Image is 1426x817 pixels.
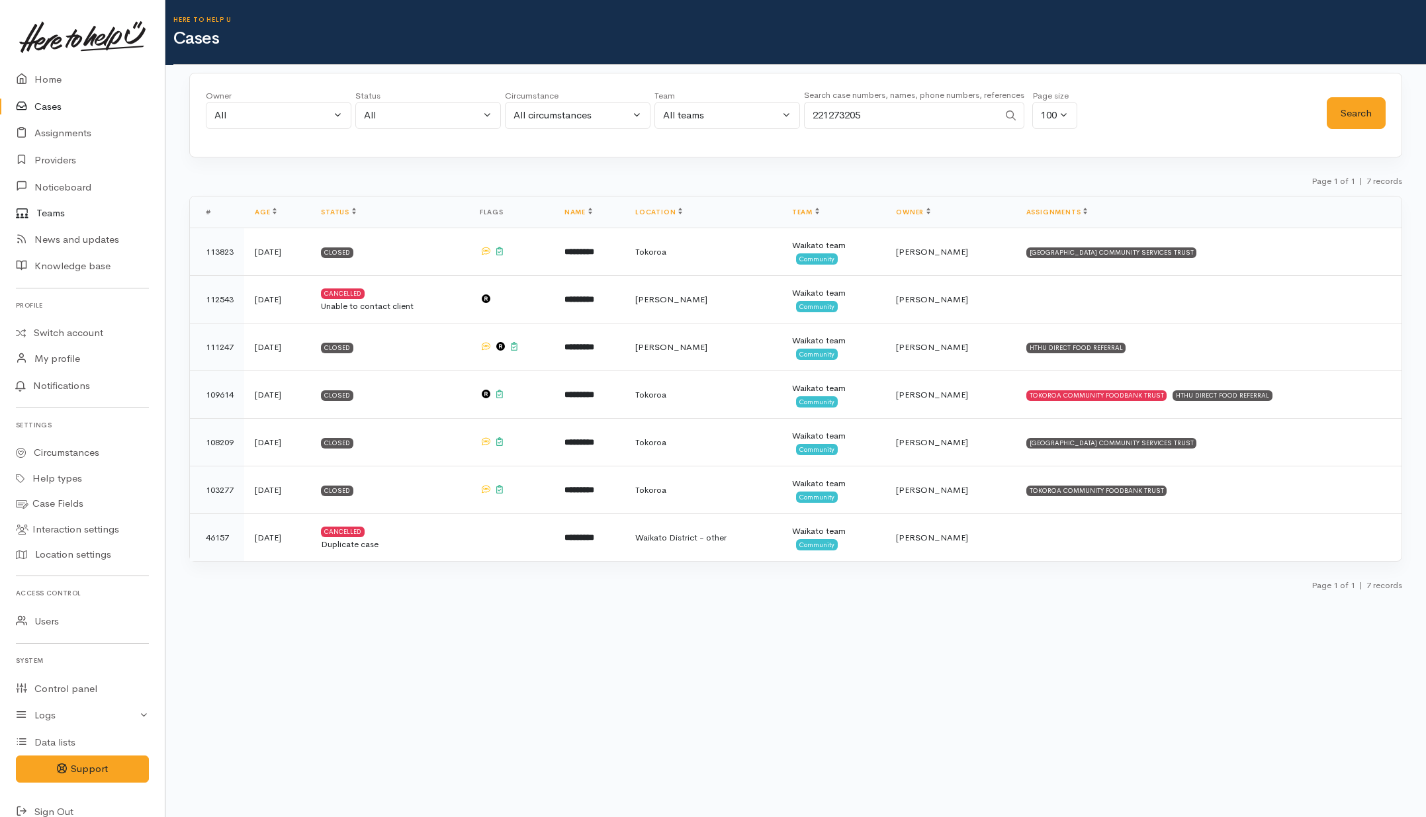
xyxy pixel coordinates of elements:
div: Unable to contact client [321,300,459,313]
td: 108209 [190,419,244,466]
span: [PERSON_NAME] [896,341,968,353]
span: Waikato District - other [635,532,727,543]
span: [PERSON_NAME] [635,341,707,353]
button: All [355,102,501,129]
a: Status [321,208,356,216]
div: Waikato team [792,286,875,300]
h1: Cases [173,29,1426,48]
div: Closed [321,438,353,449]
h6: Access control [16,584,149,602]
div: Waikato team [792,239,875,252]
span: [PERSON_NAME] [896,437,968,448]
a: Age [255,208,277,216]
td: 113823 [190,228,244,276]
span: | [1359,175,1362,187]
button: 100 [1032,102,1077,129]
td: [DATE] [244,466,310,514]
span: Community [796,253,838,264]
div: All [364,108,480,123]
div: Team [654,89,800,103]
a: Owner [896,208,930,216]
th: Flags [469,196,554,228]
div: TOKOROA COMMUNITY FOODBANK TRUST [1026,390,1167,401]
td: [DATE] [244,228,310,276]
div: Closed [321,486,353,496]
div: Status [355,89,501,103]
div: HTHU DIRECT FOOD REFERRAL [1026,343,1126,353]
span: [PERSON_NAME] [896,532,968,543]
td: [DATE] [244,514,310,562]
div: Closed [321,343,353,353]
span: Tokoroa [635,437,666,448]
span: [PERSON_NAME] [896,246,968,257]
small: Search case numbers, names, phone numbers, references [804,89,1024,101]
td: [DATE] [244,371,310,419]
td: 103277 [190,466,244,514]
div: Cancelled [321,288,365,299]
span: Tokoroa [635,484,666,495]
td: 111247 [190,323,244,371]
div: [GEOGRAPHIC_DATA] COMMUNITY SERVICES TRUST [1026,438,1197,449]
button: Search [1327,97,1386,130]
button: All circumstances [505,102,650,129]
td: [DATE] [244,276,310,323]
div: Page size [1032,89,1077,103]
div: 100 [1041,108,1057,123]
div: Waikato team [792,429,875,443]
td: 46157 [190,514,244,562]
span: Community [796,492,838,502]
h6: Here to help u [173,16,1426,23]
div: Waikato team [792,477,875,490]
span: Community [796,396,838,407]
h6: Profile [16,296,149,314]
span: Community [796,539,838,550]
div: TOKOROA COMMUNITY FOODBANK TRUST [1026,486,1167,496]
div: HTHU DIRECT FOOD REFERRAL [1173,390,1272,401]
th: # [190,196,244,228]
span: Community [796,349,838,359]
a: Assignments [1026,208,1088,216]
h6: System [16,652,149,669]
small: Page 1 of 1 7 records [1312,175,1402,187]
td: [DATE] [244,323,310,371]
div: Owner [206,89,351,103]
div: Closed [321,247,353,258]
span: Tokoroa [635,246,666,257]
a: Team [792,208,819,216]
td: 112543 [190,276,244,323]
span: [PERSON_NAME] [896,389,968,400]
div: Closed [321,390,353,401]
a: Location [635,208,682,216]
div: All circumstances [513,108,630,123]
button: Support [16,755,149,783]
div: Duplicate case [321,538,459,551]
span: Tokoroa [635,389,666,400]
td: 109614 [190,371,244,419]
div: Circumstance [505,89,650,103]
div: Waikato team [792,334,875,347]
div: Waikato team [792,525,875,538]
div: All teams [663,108,780,123]
td: [DATE] [244,419,310,466]
span: [PERSON_NAME] [635,294,707,305]
div: Waikato team [792,382,875,395]
span: [PERSON_NAME] [896,484,968,495]
button: All teams [654,102,800,129]
span: [PERSON_NAME] [896,294,968,305]
div: Cancelled [321,527,365,537]
button: All [206,102,351,129]
span: Community [796,444,838,454]
h6: Settings [16,416,149,434]
div: All [214,108,331,123]
input: Search [804,102,999,129]
span: Community [796,301,838,312]
span: | [1359,580,1362,591]
div: [GEOGRAPHIC_DATA] COMMUNITY SERVICES TRUST [1026,247,1197,258]
a: Name [564,208,592,216]
small: Page 1 of 1 7 records [1312,580,1402,591]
